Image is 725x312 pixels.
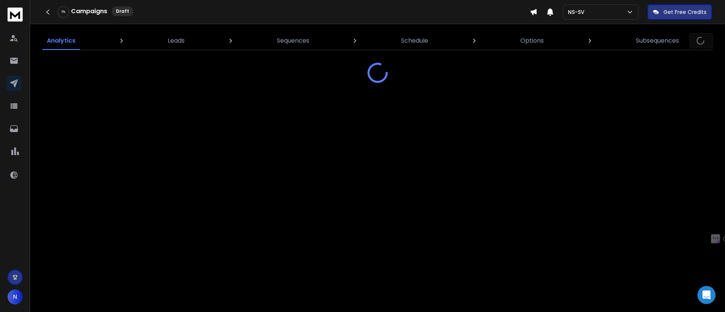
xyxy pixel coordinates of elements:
[47,36,76,45] p: Analytics
[8,8,23,22] img: logo
[568,8,588,16] p: NS-SV
[8,289,23,304] button: N
[401,36,428,45] p: Schedule
[636,36,679,45] p: Subsequences
[112,6,133,16] div: Draft
[277,36,309,45] p: Sequences
[163,32,189,50] a: Leads
[272,32,314,50] a: Sequences
[62,10,65,14] p: 0 %
[516,32,548,50] a: Options
[71,7,107,16] h1: Campaigns
[396,32,433,50] a: Schedule
[631,32,683,50] a: Subsequences
[42,32,80,50] a: Analytics
[663,8,706,16] p: Get Free Credits
[520,36,544,45] p: Options
[648,5,712,20] button: Get Free Credits
[168,36,185,45] p: Leads
[697,286,716,304] div: Open Intercom Messenger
